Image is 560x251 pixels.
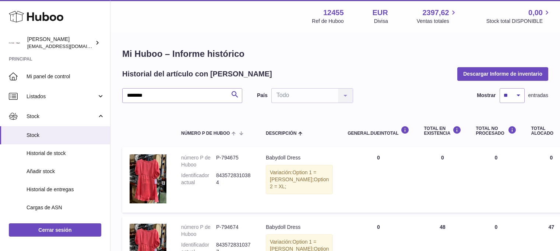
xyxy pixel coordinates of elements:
[27,150,105,157] span: Historial de stock
[181,154,216,168] dt: número P de Huboo
[216,224,251,238] dd: P-794674
[27,132,105,139] span: Stock
[270,176,329,189] span: Option 2 = XL;
[373,8,388,18] strong: EUR
[27,43,108,49] span: [EMAIL_ADDRESS][DOMAIN_NAME]
[130,154,166,203] img: product image
[469,147,524,213] td: 0
[374,18,388,25] div: Divisa
[424,126,461,136] div: Total en EXISTENCIA
[122,48,548,60] h1: Mi Huboo – Informe histórico
[9,37,20,48] img: pedidos@glowrias.com
[323,8,344,18] strong: 12455
[266,224,333,231] div: Babydoll Dress
[27,204,105,211] span: Cargas de ASN
[216,154,251,168] dd: P-794675
[348,126,409,136] div: general.dueInTotal
[477,92,496,99] label: Mostrar
[486,8,551,25] a: 0,00 Stock total DISPONIBLE
[266,131,296,136] span: Descripción
[27,36,94,50] div: [PERSON_NAME]
[27,168,105,175] span: Añadir stock
[27,186,105,193] span: Historial de entregas
[528,8,543,18] span: 0,00
[27,93,97,100] span: Listados
[181,172,216,186] dt: Identificador actual
[266,165,333,194] div: Variación:
[266,154,333,161] div: Babydoll Dress
[27,113,97,120] span: Stock
[486,18,551,25] span: Stock total DISPONIBLE
[457,67,548,80] button: Descargar Informe de inventario
[257,92,268,99] label: País
[417,18,458,25] span: Ventas totales
[312,18,344,25] div: Ref de Huboo
[422,8,449,18] span: 2397,62
[27,73,105,80] span: Mi panel de control
[417,147,469,213] td: 0
[9,223,101,237] a: Cerrar sesión
[181,224,216,238] dt: número P de Huboo
[216,172,251,186] dd: 8435728310384
[181,131,230,136] span: número P de Huboo
[340,147,416,213] td: 0
[122,69,272,79] h2: Historial del artículo con [PERSON_NAME]
[528,92,548,99] span: entradas
[270,169,316,182] span: Option 1 = [PERSON_NAME];
[417,8,458,25] a: 2397,62 Ventas totales
[476,126,517,136] div: Total NO PROCESADO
